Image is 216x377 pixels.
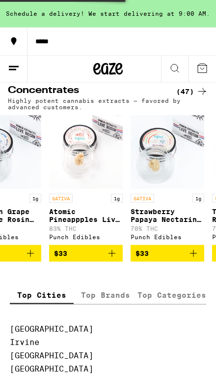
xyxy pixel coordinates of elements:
[49,225,123,232] p: 83% THC
[131,194,154,203] p: SATIVA
[10,286,206,305] div: tabs
[23,7,43,16] span: Help
[49,208,123,223] p: Atomic Pineappples Live Rosin Badder - 1g
[137,286,206,304] label: Top Categories
[74,286,137,304] label: Top Brands
[135,250,149,257] span: $33
[10,338,39,347] a: Irvine
[10,286,74,304] label: Top Cities
[192,194,204,203] p: 1g
[49,245,123,262] button: Add to bag
[8,97,208,110] p: Highly potent cannabis extracts — favored by advanced customers.
[131,234,204,240] div: Punch Edibles
[176,86,208,97] a: (47)
[131,245,204,262] button: Add to bag
[54,250,67,257] span: $33
[49,115,123,189] img: Punch Edibles - Atomic Pineappples Live Rosin Badder - 1g
[49,194,73,203] p: SATIVA
[131,115,204,189] img: Punch Edibles - Strawberry Papaya Nectarine Live Rosin Badder - 1g
[49,234,123,240] div: Punch Edibles
[10,324,93,334] a: [GEOGRAPHIC_DATA]
[49,115,123,245] a: Open page for Atomic Pineappples Live Rosin Badder - 1g from Punch Edibles
[111,194,123,203] p: 1g
[131,208,204,223] p: Strawberry Papaya Nectarine Live Rosin Badder - 1g
[131,225,204,232] p: 70% THC
[29,194,41,203] p: 1g
[131,115,204,245] a: Open page for Strawberry Papaya Nectarine Live Rosin Badder - 1g from Punch Edibles
[10,364,93,374] a: [GEOGRAPHIC_DATA]
[10,351,93,360] a: [GEOGRAPHIC_DATA]
[8,86,167,97] h2: Concentrates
